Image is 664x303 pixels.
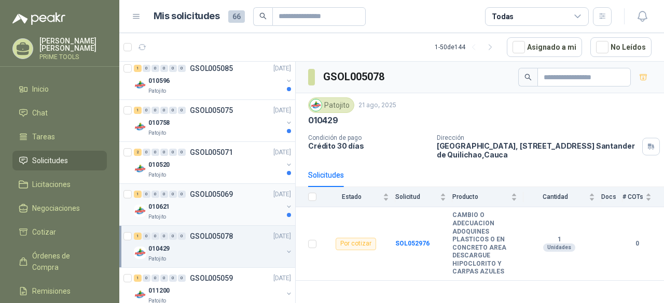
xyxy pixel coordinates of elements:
p: 011200 [148,286,170,296]
p: GSOL005078 [190,233,233,240]
a: 2 0 0 0 0 0 GSOL005071[DATE] Company Logo010520Patojito [134,146,293,179]
a: Remisiones [12,281,107,301]
span: search [259,12,267,20]
p: Crédito 30 días [308,141,428,150]
span: Solicitudes [32,155,68,166]
span: search [524,74,532,81]
div: 0 [151,191,159,198]
p: [DATE] [273,273,291,283]
a: 1 0 0 0 0 0 GSOL005078[DATE] Company Logo010429Patojito [134,230,293,263]
p: PRIME TOOLS [39,54,107,60]
div: 0 [178,149,186,156]
button: No Leídos [590,37,652,57]
p: [GEOGRAPHIC_DATA], [STREET_ADDRESS] Santander de Quilichao , Cauca [437,141,638,159]
span: Órdenes de Compra [32,250,97,273]
div: 0 [151,107,159,114]
a: Tareas [12,127,107,147]
div: 2 [134,149,142,156]
div: 0 [169,191,177,198]
a: Órdenes de Compra [12,246,107,277]
span: Cantidad [523,193,587,200]
img: Company Logo [134,121,146,133]
div: Por cotizar [336,238,376,250]
a: Inicio [12,79,107,99]
p: Patojito [148,129,166,137]
img: Company Logo [134,288,146,301]
b: CAMBIO O ADECUACION ADOQUINES PLASTICOS O EN CONCRETO AREA DESCARGUE HIPOCLORITO Y CARPAS AZULES [452,211,517,276]
img: Company Logo [134,205,146,217]
p: 010429 [148,244,170,254]
th: Docs [601,187,622,207]
a: Chat [12,103,107,123]
p: [DATE] [273,64,291,74]
div: 0 [178,107,186,114]
p: 010621 [148,202,170,212]
div: 1 [134,65,142,72]
p: 21 ago, 2025 [358,100,396,110]
div: 1 [134,107,142,114]
button: Asignado a mi [507,37,582,57]
div: 1 - 50 de 144 [435,39,499,55]
p: GSOL005071 [190,149,233,156]
div: 0 [143,149,150,156]
p: [DATE] [273,190,291,199]
p: [PERSON_NAME] [PERSON_NAME] [39,37,107,52]
img: Logo peakr [12,12,65,25]
a: Negociaciones [12,198,107,218]
p: GSOL005069 [190,191,233,198]
div: 0 [169,107,177,114]
div: 0 [169,233,177,240]
div: 0 [143,107,150,114]
p: Patojito [148,171,166,179]
p: Patojito [148,213,166,221]
div: Todas [492,11,514,22]
span: 66 [228,10,245,23]
span: Solicitud [395,193,438,200]
p: GSOL005085 [190,65,233,72]
p: [DATE] [273,232,291,241]
div: 0 [143,233,150,240]
div: 0 [143,191,150,198]
div: Unidades [543,243,575,252]
div: 0 [143,275,150,282]
div: 0 [178,65,186,72]
p: 010596 [148,76,170,86]
p: 010520 [148,160,170,170]
div: 1 [134,233,142,240]
h3: GSOL005078 [323,69,386,85]
p: Patojito [148,255,166,263]
div: 0 [178,191,186,198]
div: 0 [160,233,168,240]
div: 0 [160,107,168,114]
a: 1 0 0 0 0 0 GSOL005069[DATE] Company Logo010621Patojito [134,188,293,221]
div: 0 [151,149,159,156]
p: GSOL005059 [190,275,233,282]
div: 0 [151,275,159,282]
th: Estado [323,187,395,207]
div: 1 [134,275,142,282]
div: 0 [143,65,150,72]
div: 0 [169,149,177,156]
th: Producto [452,187,523,207]
span: Inicio [32,83,49,95]
span: Negociaciones [32,203,80,214]
a: 1 0 0 0 0 0 GSOL005075[DATE] Company Logo010758Patojito [134,104,293,137]
p: [DATE] [273,148,291,157]
div: 0 [151,65,159,72]
span: Tareas [32,131,55,142]
span: Remisiones [32,285,71,297]
th: Solicitud [395,187,452,207]
a: Licitaciones [12,175,107,194]
b: 0 [622,239,652,249]
p: [DATE] [273,106,291,116]
p: 010429 [308,115,338,126]
div: 1 [134,191,142,198]
div: 0 [169,65,177,72]
img: Company Logo [134,247,146,259]
span: Estado [323,193,381,200]
div: 0 [160,65,168,72]
div: 0 [160,149,168,156]
p: GSOL005075 [190,107,233,114]
a: SOL052976 [395,240,430,247]
h1: Mis solicitudes [154,9,220,24]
